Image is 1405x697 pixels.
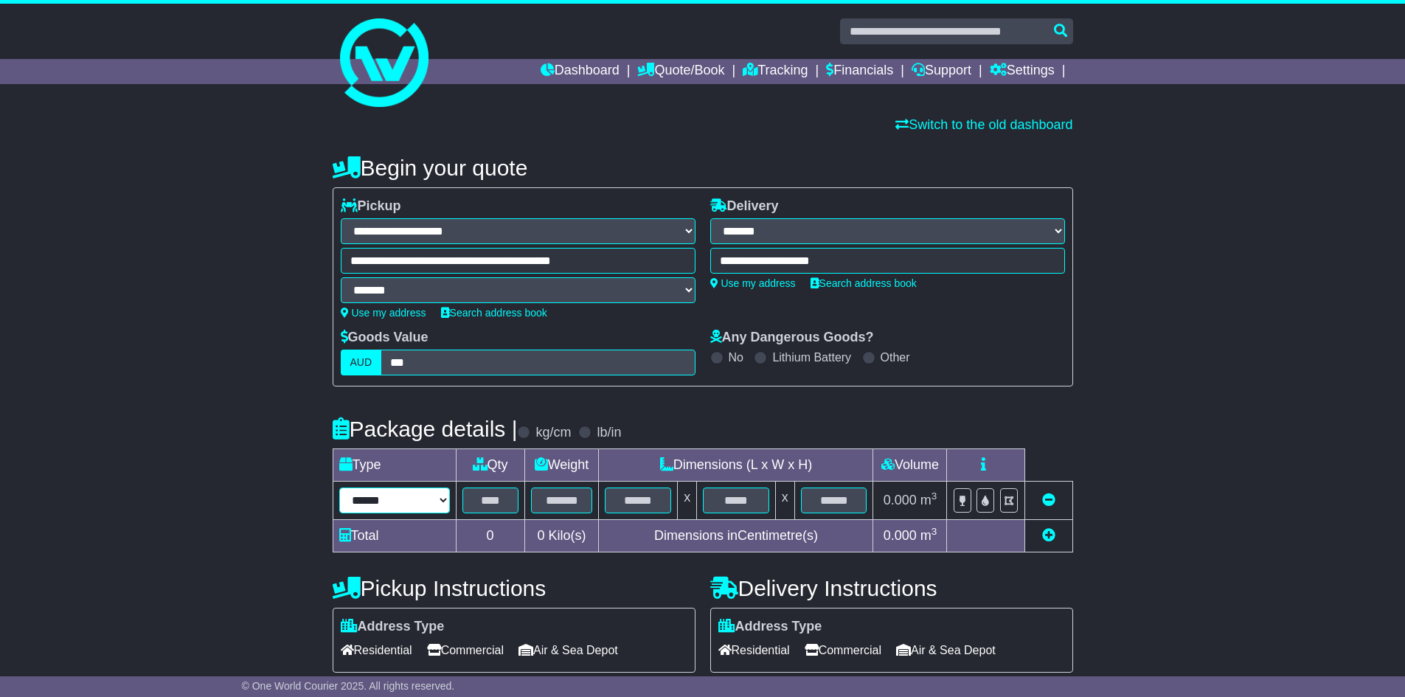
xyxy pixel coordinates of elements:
label: Other [881,350,910,364]
sup: 3 [932,526,937,537]
label: Any Dangerous Goods? [710,330,874,346]
label: Goods Value [341,330,429,346]
h4: Delivery Instructions [710,576,1073,600]
sup: 3 [932,490,937,502]
span: Commercial [427,639,504,662]
a: Quote/Book [637,59,724,84]
label: Pickup [341,198,401,215]
span: 0.000 [884,493,917,507]
span: m [920,493,937,507]
td: Qty [456,449,524,482]
h4: Package details | [333,417,518,441]
label: Lithium Battery [772,350,851,364]
a: Dashboard [541,59,620,84]
a: Use my address [341,307,426,319]
span: Commercial [805,639,881,662]
span: 0.000 [884,528,917,543]
a: Add new item [1042,528,1055,543]
span: Residential [341,639,412,662]
td: 0 [456,520,524,552]
label: lb/in [597,425,621,441]
span: Air & Sea Depot [518,639,618,662]
label: AUD [341,350,382,375]
td: Weight [524,449,599,482]
a: Search address book [811,277,917,289]
a: Search address book [441,307,547,319]
span: Residential [718,639,790,662]
label: kg/cm [535,425,571,441]
span: 0 [537,528,544,543]
td: Dimensions in Centimetre(s) [599,520,873,552]
td: x [775,482,794,520]
a: Remove this item [1042,493,1055,507]
h4: Begin your quote [333,156,1073,180]
label: Address Type [718,619,822,635]
a: Tracking [743,59,808,84]
span: Air & Sea Depot [896,639,996,662]
a: Use my address [710,277,796,289]
td: Total [333,520,456,552]
label: No [729,350,743,364]
a: Settings [990,59,1055,84]
label: Delivery [710,198,779,215]
td: Type [333,449,456,482]
td: x [678,482,697,520]
td: Volume [873,449,947,482]
label: Address Type [341,619,445,635]
a: Financials [826,59,893,84]
span: © One World Courier 2025. All rights reserved. [242,680,455,692]
span: m [920,528,937,543]
a: Switch to the old dashboard [895,117,1072,132]
td: Dimensions (L x W x H) [599,449,873,482]
a: Support [912,59,971,84]
td: Kilo(s) [524,520,599,552]
h4: Pickup Instructions [333,576,695,600]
